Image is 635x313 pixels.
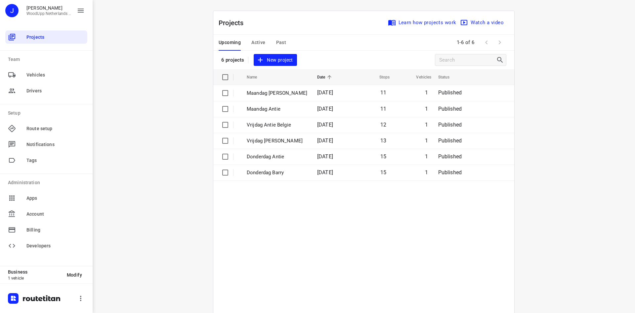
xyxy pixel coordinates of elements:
[276,38,286,47] span: Past
[425,137,428,144] span: 1
[438,153,462,160] span: Published
[26,242,85,249] span: Developers
[439,55,496,65] input: Search projects
[251,38,265,47] span: Active
[8,276,62,281] p: 1 vehicle
[5,4,19,17] div: J
[425,122,428,128] span: 1
[317,153,333,160] span: [DATE]
[26,72,85,78] span: Vehicles
[380,169,386,176] span: 15
[247,105,307,113] p: Maandag Antie
[8,56,87,63] p: Team
[5,122,87,135] div: Route setup
[493,36,506,49] span: Next Page
[5,84,87,97] div: Drivers
[5,239,87,252] div: Developers
[67,272,82,278] span: Modify
[247,73,266,81] span: Name
[5,138,87,151] div: Notifications
[5,223,87,236] div: Billing
[317,137,333,144] span: [DATE]
[425,106,428,112] span: 1
[438,169,462,176] span: Published
[219,18,249,28] p: Projects
[8,269,62,275] p: Business
[247,121,307,129] p: Vrijdag Antie Belgie
[8,110,87,117] p: Setup
[26,87,85,94] span: Drivers
[5,154,87,167] div: Tags
[480,36,493,49] span: Previous Page
[26,141,85,148] span: Notifications
[317,122,333,128] span: [DATE]
[438,137,462,144] span: Published
[425,169,428,176] span: 1
[26,34,85,41] span: Projects
[8,179,87,186] p: Administration
[258,56,293,64] span: New project
[380,106,386,112] span: 11
[5,30,87,44] div: Projects
[221,57,244,63] p: 6 projects
[380,153,386,160] span: 15
[380,122,386,128] span: 12
[247,89,307,97] p: Maandag Barry
[317,106,333,112] span: [DATE]
[317,169,333,176] span: [DATE]
[317,89,333,96] span: [DATE]
[26,125,85,132] span: Route setup
[438,106,462,112] span: Published
[26,211,85,218] span: Account
[425,153,428,160] span: 1
[5,68,87,81] div: Vehicles
[438,73,458,81] span: Status
[247,169,307,177] p: Donderdag Barry
[5,191,87,205] div: Apps
[247,153,307,161] p: Donderdag Antie
[438,89,462,96] span: Published
[26,11,71,16] p: WoodUpp Netherlands B.V.
[380,89,386,96] span: 11
[26,195,85,202] span: Apps
[496,56,506,64] div: Search
[254,54,297,66] button: New project
[380,137,386,144] span: 13
[247,137,307,145] p: Vrijdag Barry
[26,157,85,164] span: Tags
[425,89,428,96] span: 1
[26,5,71,11] p: Jesper Elenbaas
[454,35,477,50] span: 1-6 of 6
[5,207,87,221] div: Account
[219,38,241,47] span: Upcoming
[371,73,390,81] span: Stops
[317,73,334,81] span: Date
[26,227,85,234] span: Billing
[438,122,462,128] span: Published
[407,73,431,81] span: Vehicles
[62,269,87,281] button: Modify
